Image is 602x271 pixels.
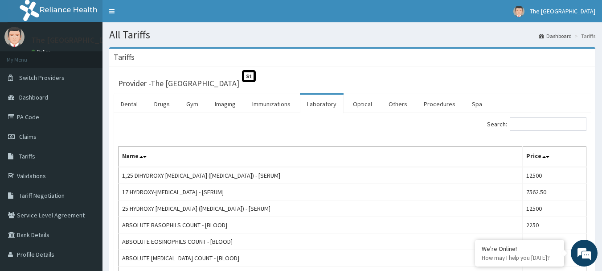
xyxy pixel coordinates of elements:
td: 2250 [523,233,586,250]
a: Laboratory [300,95,344,113]
label: Search: [487,117,586,131]
a: Immunizations [245,95,298,113]
a: Imaging [208,95,243,113]
td: 7562.50 [523,184,586,200]
textarea: Type your message and hit 'Enter' [4,178,170,209]
span: Tariff Negotiation [19,192,65,200]
td: ABSOLUTE [MEDICAL_DATA] COUNT - [BLOOD] [119,250,523,267]
th: Price [523,147,586,167]
td: 1,25 DIHYDROXY [MEDICAL_DATA] ([MEDICAL_DATA]) - [SERUM] [119,167,523,184]
span: Tariffs [19,152,35,160]
td: 2250 [523,217,586,233]
span: We're online! [52,79,123,170]
div: Minimize live chat window [146,4,168,26]
li: Tariffs [573,32,595,40]
td: 12500 [523,167,586,184]
p: The [GEOGRAPHIC_DATA] [31,36,120,44]
td: ABSOLUTE EOSINOPHILS COUNT - [BLOOD] [119,233,523,250]
span: Switch Providers [19,74,65,82]
span: The [GEOGRAPHIC_DATA] [530,7,595,15]
h3: Tariffs [114,53,135,61]
a: Spa [465,95,489,113]
td: 25 HYDROXY [MEDICAL_DATA] ([MEDICAL_DATA]) - [SERUM] [119,200,523,217]
a: Online [31,49,53,55]
span: St [242,70,256,82]
a: Others [381,95,414,113]
span: Claims [19,133,37,141]
a: Dashboard [539,32,572,40]
th: Name [119,147,523,167]
img: User Image [4,27,25,47]
span: Dashboard [19,93,48,101]
a: Dental [114,95,145,113]
td: 12500 [523,200,586,217]
img: d_794563401_company_1708531726252_794563401 [16,45,36,67]
div: We're Online! [482,245,557,253]
input: Search: [510,117,586,131]
div: Chat with us now [46,50,150,62]
p: How may I help you today? [482,254,557,262]
h1: All Tariffs [109,29,595,41]
a: Drugs [147,95,177,113]
td: 17 HYDROXY-[MEDICAL_DATA] - [SERUM] [119,184,523,200]
td: ABSOLUTE BASOPHILS COUNT - [BLOOD] [119,217,523,233]
a: Procedures [417,95,463,113]
h3: Provider - The [GEOGRAPHIC_DATA] [118,79,239,88]
a: Gym [179,95,205,113]
img: User Image [513,6,524,17]
a: Optical [346,95,379,113]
